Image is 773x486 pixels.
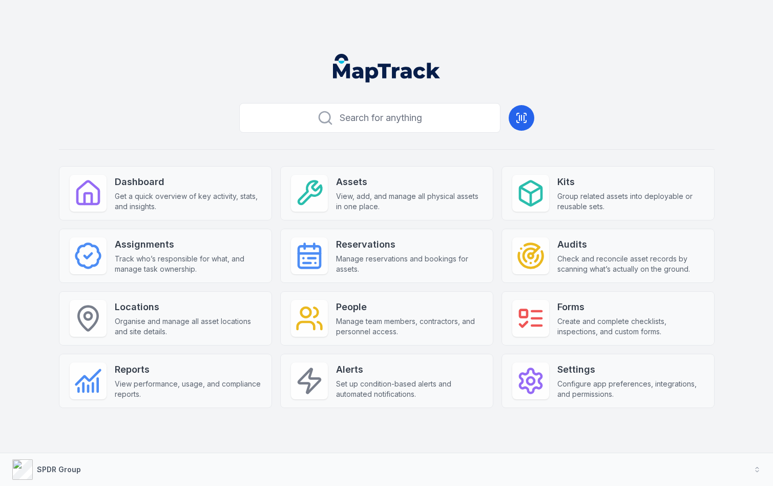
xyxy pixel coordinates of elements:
strong: Assets [336,175,483,189]
span: Organise and manage all asset locations and site details. [115,316,261,337]
span: Get a quick overview of key activity, stats, and insights. [115,191,261,212]
a: AlertsSet up condition-based alerts and automated notifications. [280,354,493,408]
a: LocationsOrganise and manage all asset locations and site details. [59,291,272,346]
span: Manage team members, contractors, and personnel access. [336,316,483,337]
strong: Audits [557,237,704,252]
a: AssignmentsTrack who’s responsible for what, and manage task ownership. [59,229,272,283]
a: PeopleManage team members, contractors, and personnel access. [280,291,493,346]
strong: Assignments [115,237,261,252]
strong: Reservations [336,237,483,252]
a: SettingsConfigure app preferences, integrations, and permissions. [502,354,715,408]
strong: Alerts [336,362,483,377]
span: Group related assets into deployable or reusable sets. [557,191,704,212]
a: AuditsCheck and reconcile asset records by scanning what’s actually on the ground. [502,229,715,283]
a: KitsGroup related assets into deployable or reusable sets. [502,166,715,220]
strong: People [336,300,483,314]
a: ReservationsManage reservations and bookings for assets. [280,229,493,283]
span: Check and reconcile asset records by scanning what’s actually on the ground. [557,254,704,274]
span: View performance, usage, and compliance reports. [115,379,261,399]
span: Search for anything [340,111,422,125]
a: ReportsView performance, usage, and compliance reports. [59,354,272,408]
strong: Dashboard [115,175,261,189]
strong: Locations [115,300,261,314]
span: Create and complete checklists, inspections, and custom forms. [557,316,704,337]
span: Manage reservations and bookings for assets. [336,254,483,274]
span: Set up condition-based alerts and automated notifications. [336,379,483,399]
span: Configure app preferences, integrations, and permissions. [557,379,704,399]
strong: Reports [115,362,261,377]
strong: Kits [557,175,704,189]
a: DashboardGet a quick overview of key activity, stats, and insights. [59,166,272,220]
strong: Forms [557,300,704,314]
a: FormsCreate and complete checklists, inspections, and custom forms. [502,291,715,346]
nav: Global [317,54,457,83]
span: Track who’s responsible for what, and manage task ownership. [115,254,261,274]
button: Search for anything [239,103,500,133]
strong: SPDR Group [37,465,81,474]
span: View, add, and manage all physical assets in one place. [336,191,483,212]
a: AssetsView, add, and manage all physical assets in one place. [280,166,493,220]
strong: Settings [557,362,704,377]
